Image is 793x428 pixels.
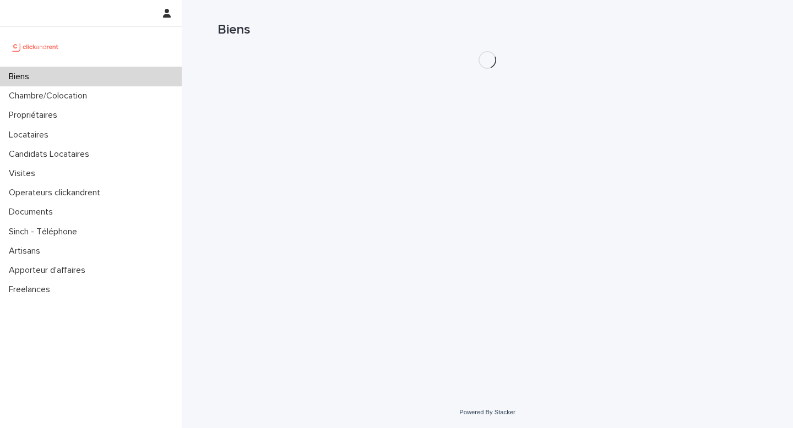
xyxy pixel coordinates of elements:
[4,72,38,82] p: Biens
[4,284,59,295] p: Freelances
[4,188,109,198] p: Operateurs clickandrent
[4,130,57,140] p: Locataires
[4,227,86,237] p: Sinch - Téléphone
[4,207,62,217] p: Documents
[4,149,98,160] p: Candidats Locataires
[459,409,515,415] a: Powered By Stacker
[4,265,94,276] p: Apporteur d'affaires
[9,36,62,58] img: UCB0brd3T0yccxBKYDjQ
[218,22,757,38] h1: Biens
[4,91,96,101] p: Chambre/Colocation
[4,110,66,120] p: Propriétaires
[4,168,44,179] p: Visites
[4,246,49,256] p: Artisans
